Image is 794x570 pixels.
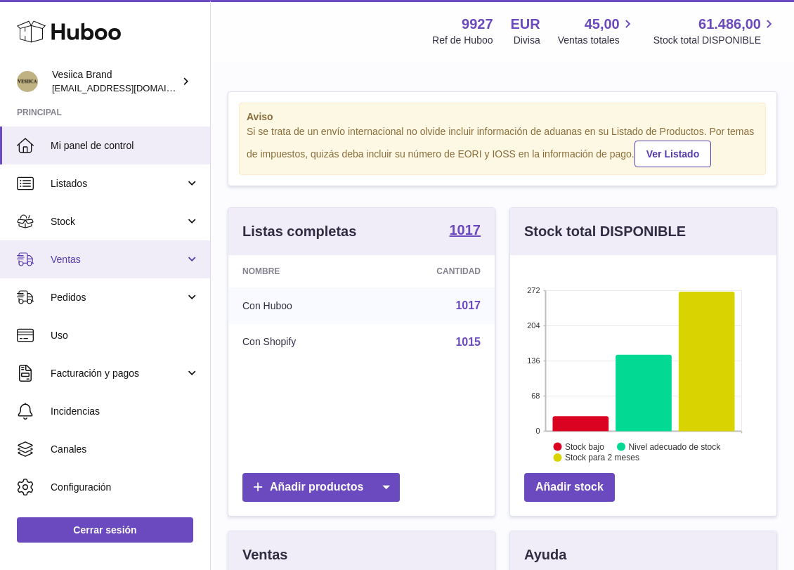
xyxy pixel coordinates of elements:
span: Configuración [51,481,200,494]
a: Añadir productos [242,473,400,502]
span: Incidencias [51,405,200,418]
strong: 9927 [462,15,493,34]
div: Divisa [514,34,540,47]
img: logistic@vesiica.com [17,71,38,92]
a: 45,00 Ventas totales [558,15,636,47]
span: Canales [51,443,200,456]
text: Stock bajo [565,441,604,451]
span: Ventas totales [558,34,636,47]
td: Con Shopify [228,324,370,361]
a: Añadir stock [524,473,615,502]
text: 136 [527,356,540,365]
h3: Stock total DISPONIBLE [524,222,686,241]
span: Mi panel de control [51,139,200,153]
span: Stock total DISPONIBLE [653,34,777,47]
strong: EUR [511,15,540,34]
th: Nombre [228,255,370,287]
span: Listados [51,177,185,190]
span: Uso [51,329,200,342]
text: Nivel adecuado de stock [628,441,721,451]
strong: 1017 [450,223,481,237]
span: 61.486,00 [698,15,761,34]
text: 204 [527,321,540,330]
span: 45,00 [585,15,620,34]
a: 1017 [450,223,481,240]
span: Ventas [51,253,185,266]
div: Vesiica Brand [52,68,178,95]
span: Pedidos [51,291,185,304]
h3: Ayuda [524,545,566,564]
a: 61.486,00 Stock total DISPONIBLE [653,15,777,47]
text: Stock para 2 meses [565,453,639,462]
span: [EMAIL_ADDRESS][DOMAIN_NAME] [52,82,207,93]
td: Con Huboo [228,287,370,324]
text: 272 [527,286,540,294]
a: Cerrar sesión [17,517,193,543]
div: Si se trata de un envío internacional no olvide incluir información de aduanas en su Listado de P... [247,125,758,167]
th: Cantidad [370,255,495,287]
h3: Ventas [242,545,287,564]
a: 1017 [455,299,481,311]
span: Stock [51,215,185,228]
h3: Listas completas [242,222,356,241]
span: Facturación y pagos [51,367,185,380]
text: 68 [531,391,540,400]
div: Ref de Huboo [432,34,493,47]
strong: Aviso [247,110,758,124]
a: Ver Listado [634,141,711,167]
a: 1015 [455,336,481,348]
text: 0 [535,427,540,435]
